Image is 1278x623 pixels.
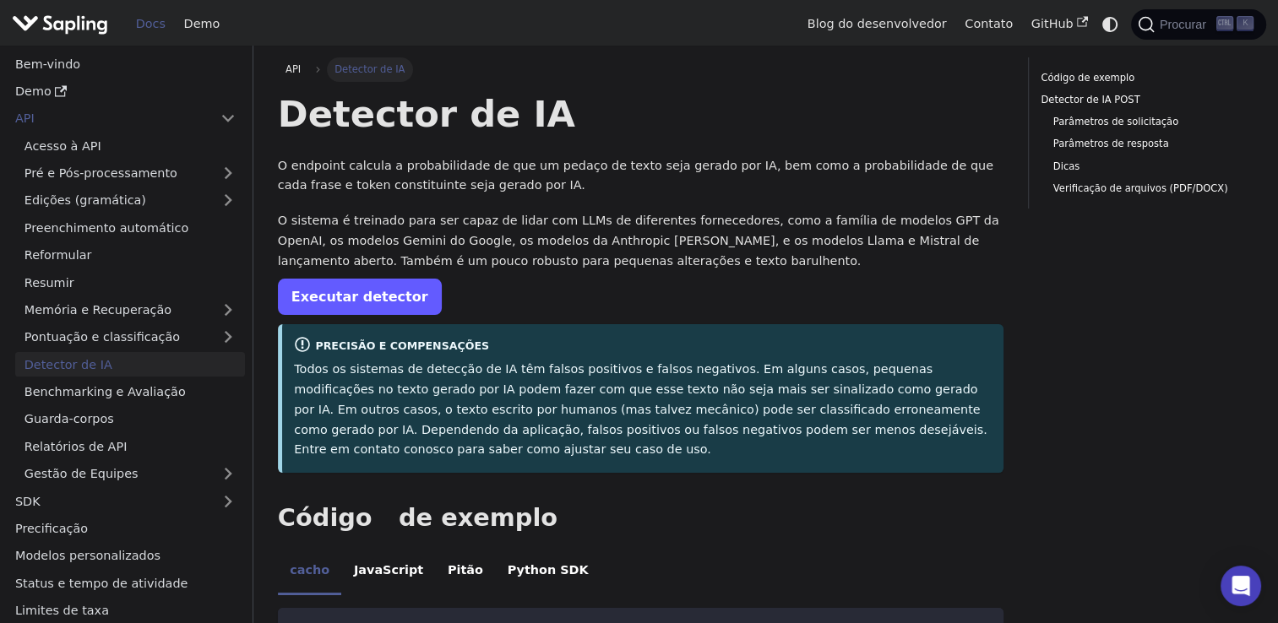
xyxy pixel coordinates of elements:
[15,243,245,268] a: Reformular
[278,156,1003,197] p: O endpoint calcula a probabilidade de que um pedaço de texto seja gerado por IA, bem como a proba...
[6,51,245,76] a: Bem-vindo
[15,215,245,240] a: Preenchimento automático
[278,57,1003,81] nav: Farinha de rosca
[15,188,245,213] a: Edições (gramática)
[955,11,1021,37] a: Contato
[1041,70,1248,86] a: Código de exemplo
[1022,11,1097,37] a: GitHub
[15,84,52,99] font: Demo
[15,298,245,322] a: Memória e Recuperação
[436,549,496,596] li: Pitão
[6,489,211,513] a: SDK
[15,325,245,349] a: Pontuação e classificação
[15,380,245,404] a: Benchmarking e Avaliação
[6,571,245,595] a: Status e tempo de atividade
[15,161,245,186] a: Pré e Pós-processamento
[15,407,245,431] a: Guarda-corpos
[294,360,992,460] p: Todos os sistemas de detecção de IA têm falsos positivos e falsos negativos. Em alguns casos, peq...
[175,11,229,37] a: Demo
[341,549,435,596] li: JavaScript
[1097,12,1122,36] button: Alternar entre o modo escuro e claro (atualmente modo de sistema)
[6,106,211,131] a: API
[327,57,413,81] span: Detector de IA
[1041,92,1248,108] a: Detector de IA POST
[12,12,108,36] img: Sapling.ai
[211,106,245,131] button: Recolher categoria da barra lateral 'API'
[211,489,245,513] button: Expandir a categoria da barra lateral 'SDK'
[278,91,1003,137] h1: Detector de IA
[1131,9,1266,40] button: Pesquisar (Ctrl+K)
[6,599,245,623] a: Limites de taxa
[1155,18,1216,31] span: Procurar
[15,462,245,486] a: Gestão de Equipes
[1053,114,1242,130] a: Parâmetros de solicitação
[6,544,245,568] a: Modelos personalizados
[15,133,245,158] a: Acesso à API
[1221,566,1261,606] div: Abra o Intercom Messenger
[6,79,245,104] a: Demo
[495,549,601,596] li: Python SDK
[1053,181,1242,197] a: Verificação de arquivos (PDF/DOCX)
[15,270,245,295] a: Resumir
[6,517,245,541] a: Precificação
[1053,159,1242,175] a: Dicas
[286,63,301,75] span: API
[798,11,956,37] a: Blog do desenvolvedor
[12,12,114,36] a: Sapling.ai
[278,211,1003,271] p: O sistema é treinado para ser capaz de lidar com LLMs de diferentes fornecedores, como a família ...
[278,279,442,315] a: Executar detector
[278,503,1003,534] h2: Código de exemplo
[315,339,489,352] font: Precisão e compensações
[1237,16,1254,31] kbd: K
[127,11,175,37] a: Docs
[1031,17,1074,30] font: GitHub
[278,549,342,596] li: cacho
[15,352,245,377] a: Detector de IA
[15,434,245,458] a: Relatórios de API
[1053,136,1242,152] a: Parâmetros de resposta
[278,57,309,81] a: API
